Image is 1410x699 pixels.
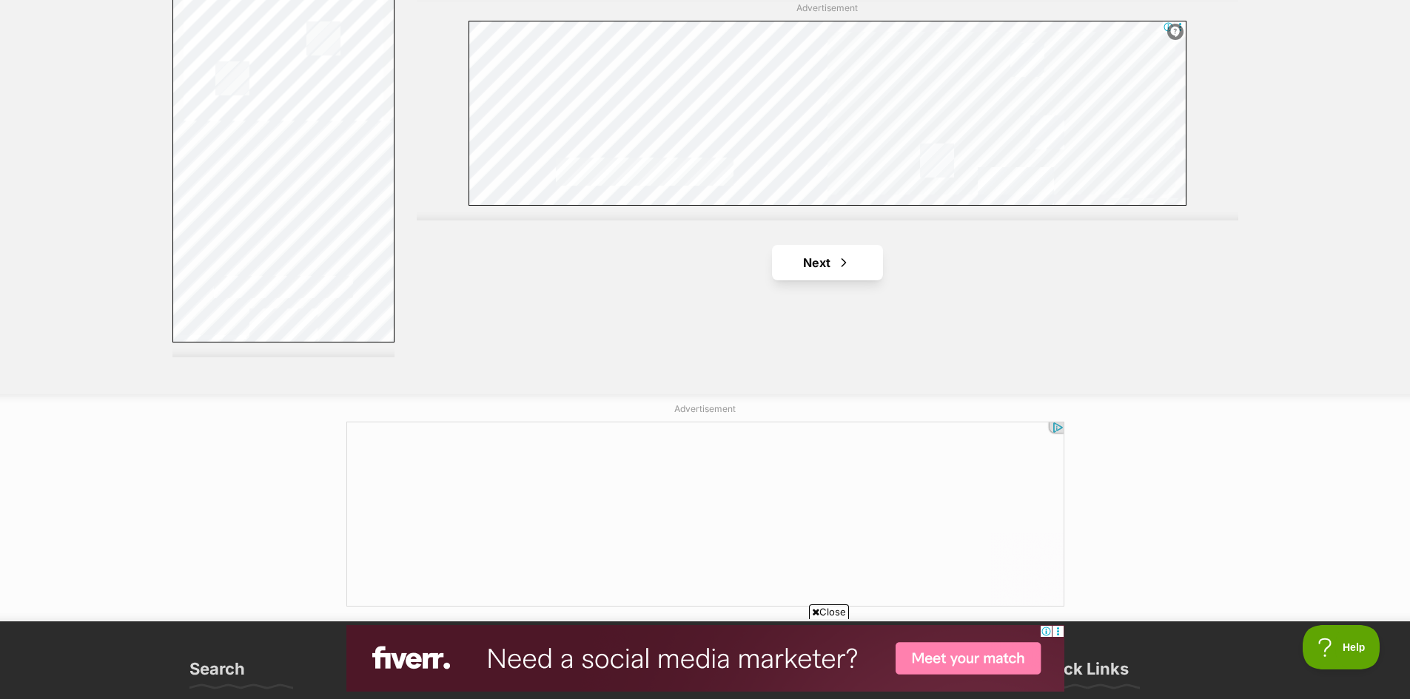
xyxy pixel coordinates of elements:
[809,604,849,619] span: Close
[346,422,1064,607] iframe: Advertisement
[1169,25,1182,38] img: info.svg
[1303,625,1380,669] iframe: Help Scout Beacon - Open
[1036,658,1129,688] h3: Quick Links
[772,245,883,280] a: Next page
[189,658,245,688] h3: Search
[417,245,1238,280] nav: Pagination
[346,625,1064,692] iframe: Advertisement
